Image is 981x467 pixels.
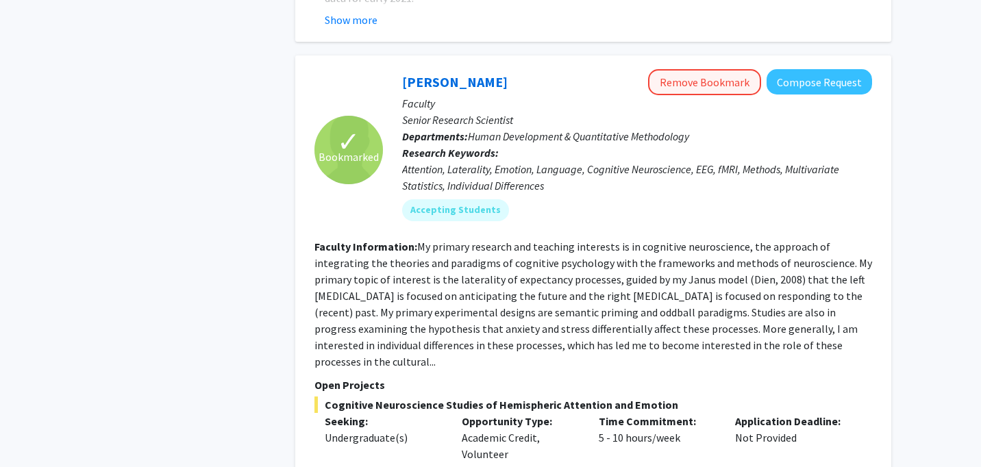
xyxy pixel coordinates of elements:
[402,112,872,128] p: Senior Research Scientist
[402,73,508,90] a: [PERSON_NAME]
[402,129,468,143] b: Departments:
[402,146,499,160] b: Research Keywords:
[325,12,377,28] button: Show more
[767,69,872,94] button: Compose Request to Joseph Dien
[648,69,761,95] button: Remove Bookmark
[314,240,417,253] b: Faculty Information:
[402,161,872,194] div: Attention, Laterality, Emotion, Language, Cognitive Neuroscience, EEG, fMRI, Methods, Multivariat...
[325,413,441,429] p: Seeking:
[588,413,725,462] div: 5 - 10 hours/week
[599,413,715,429] p: Time Commitment:
[10,405,58,457] iframe: Chat
[319,149,379,165] span: Bookmarked
[314,377,872,393] p: Open Projects
[462,413,578,429] p: Opportunity Type:
[402,199,509,221] mat-chip: Accepting Students
[725,413,862,462] div: Not Provided
[735,413,852,429] p: Application Deadline:
[402,95,872,112] p: Faculty
[468,129,689,143] span: Human Development & Quantitative Methodology
[325,429,441,446] div: Undergraduate(s)
[314,396,872,413] span: Cognitive Neuroscience Studies of Hemispheric Attention and Emotion
[314,240,872,368] fg-read-more: My primary research and teaching interests is in cognitive neuroscience, the approach of integrat...
[337,135,360,149] span: ✓
[451,413,588,462] div: Academic Credit, Volunteer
